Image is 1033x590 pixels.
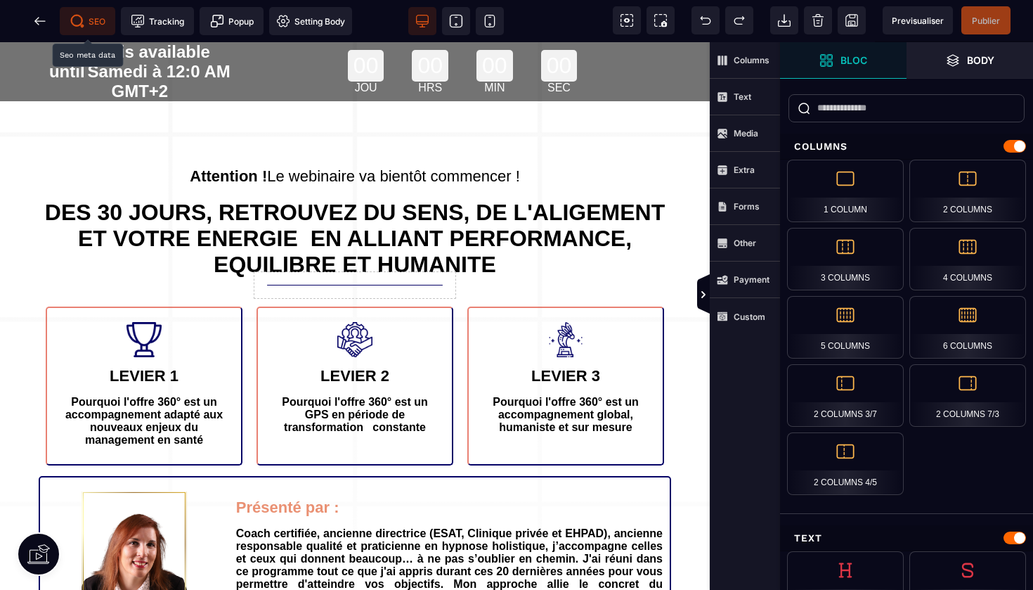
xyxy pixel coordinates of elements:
strong: Forms [734,201,760,212]
img: b1af0f0446780bf0ccba6bbcfdfb3f42_trophy.png [126,280,162,315]
h1: DES 30 JOURS, RETROUVEZ DU SENS, DE L'ALIGEMENT ET VOTRE ENERGIE EN ALLIANT PERFORMANCE, EQUILIBR... [39,150,671,243]
span: Tracking [131,14,184,28]
strong: Text [734,91,751,102]
span: Screenshot [647,6,675,34]
div: 00 [412,8,448,39]
b: Présenté par : [236,456,339,474]
div: 4 Columns [909,228,1026,290]
span: Open Layer Manager [907,42,1033,79]
text: Pourquoi l'offre 360° est un GPS en période de transformation constante [272,350,438,395]
b: LEVIER 2 [320,325,389,342]
div: 2 Columns 7/3 [909,364,1026,427]
div: MIN [476,39,513,52]
h2: Le webinaire va bientôt commencer ! [39,118,671,150]
span: Open Blocks [780,42,907,79]
text: Coach certifiée, ancienne directrice (ESAT, Clinique privée et EHPAD), ancienne responsable quali... [236,482,663,590]
span: Publier [972,15,1000,26]
b: Attention ! [190,125,267,143]
span: View components [613,6,641,34]
span: Preview [883,6,953,34]
div: Text [780,525,1033,551]
strong: Bloc [840,55,867,65]
text: Pourquoi l'offre 360° est un accompagnement global, humaniste et sur mesure [483,350,649,395]
div: 6 Columns [909,296,1026,359]
strong: Payment [734,274,769,285]
div: 2 Columns [909,160,1026,222]
span: Samedi à 12:0 AM GMT+2 [88,20,230,58]
div: 00 [541,8,578,39]
img: 1345cbd29540740ca3154ca2d2285a9c_trophy(1).png [548,280,583,315]
div: 1 Column [787,160,904,222]
div: 5 Columns [787,296,904,359]
strong: Extra [734,165,755,175]
div: 2 Columns 4/5 [787,432,904,495]
div: Columns [780,134,1033,160]
span: Previsualiser [892,15,944,26]
div: JOU [348,39,384,52]
div: 00 [476,8,513,39]
strong: Custom [734,312,765,322]
strong: Other [734,238,756,248]
strong: Media [734,128,758,139]
img: 76416e5b4a33939f798fd553bcb44a27_team.png [337,280,372,315]
b: LEVIER 3 [531,325,600,342]
strong: Body [967,55,994,65]
b: LEVIER 1 [110,325,178,342]
div: 00 [348,8,384,39]
div: 2 Columns 3/7 [787,364,904,427]
span: SEO [70,14,105,28]
span: Setting Body [276,14,345,28]
span: Popup [210,14,254,28]
div: 3 Columns [787,228,904,290]
div: SEC [541,39,578,52]
text: Pourquoi l'offre 360° est un accompagnement adapté aux nouveaux enjeux du management en santé [61,350,227,408]
strong: Columns [734,55,769,65]
div: HRS [412,39,448,52]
